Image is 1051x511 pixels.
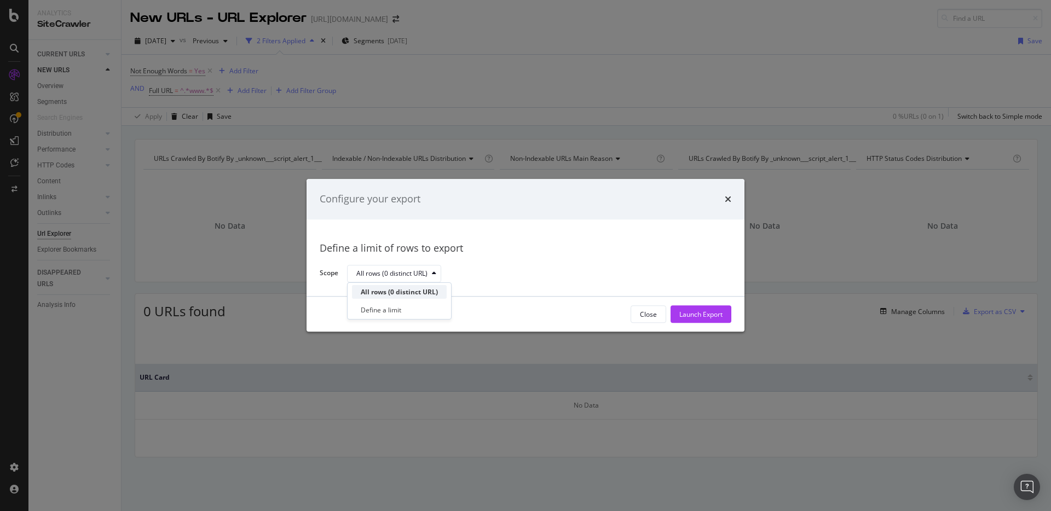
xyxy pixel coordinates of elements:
button: All rows (0 distinct URL) [347,265,441,282]
button: Close [631,306,666,323]
div: Open Intercom Messenger [1014,474,1040,500]
button: Launch Export [671,306,731,323]
div: Define a limit [361,305,401,315]
div: Close [640,310,657,319]
div: times [725,192,731,206]
div: modal [307,179,744,332]
div: Launch Export [679,310,723,319]
div: Configure your export [320,192,420,206]
label: Scope [320,269,338,281]
div: Define a limit of rows to export [320,241,731,255]
div: All rows (0 distinct URL) [361,287,438,297]
div: All rows (0 distinct URL) [356,270,428,277]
